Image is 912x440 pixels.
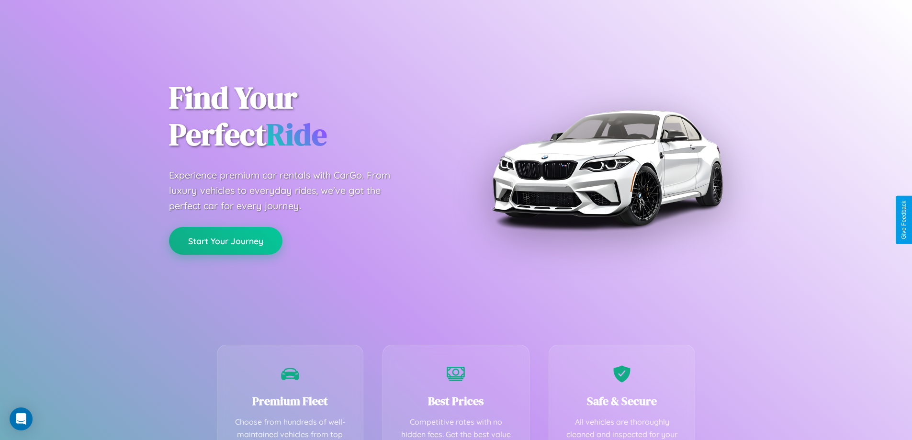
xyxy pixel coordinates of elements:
div: Give Feedback [901,201,907,239]
h3: Best Prices [397,393,515,409]
h3: Safe & Secure [563,393,681,409]
p: Experience premium car rentals with CarGo. From luxury vehicles to everyday rides, we've got the ... [169,168,408,214]
h3: Premium Fleet [232,393,349,409]
img: Premium BMW car rental vehicle [487,48,727,287]
button: Start Your Journey [169,227,282,255]
span: Ride [266,113,327,155]
h1: Find Your Perfect [169,79,442,153]
div: Open Intercom Messenger [10,407,33,430]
